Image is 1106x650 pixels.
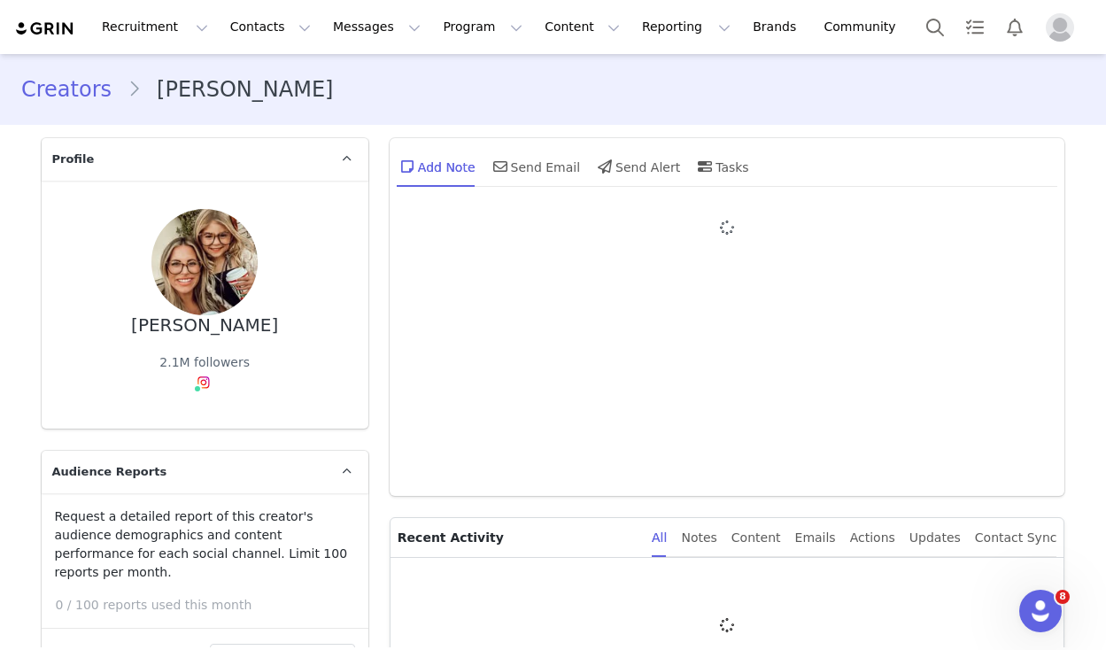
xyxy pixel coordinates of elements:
a: Tasks [955,7,994,47]
p: Recent Activity [398,518,638,557]
div: [PERSON_NAME] [131,315,278,336]
a: Creators [21,74,128,105]
a: Brands [742,7,812,47]
div: Actions [850,518,895,558]
p: Request a detailed report of this creator's audience demographics and content performance for eac... [55,507,355,582]
button: Reporting [631,7,741,47]
button: Content [534,7,630,47]
div: Send Alert [594,145,680,188]
img: placeholder-profile.jpg [1046,13,1074,42]
button: Notifications [995,7,1034,47]
div: Emails [795,518,836,558]
button: Messages [322,7,431,47]
span: 8 [1056,590,1070,604]
div: Contact Sync [975,518,1057,558]
img: instagram.svg [197,375,211,390]
iframe: Intercom live chat [1019,590,1062,632]
button: Profile [1035,13,1092,42]
div: Notes [681,518,716,558]
div: Add Note [397,145,476,188]
div: All [652,518,667,558]
span: Profile [52,151,95,168]
img: dcf17646-91e8-43ac-b841-9718c53000a4.jpg [151,209,258,315]
button: Recruitment [91,7,219,47]
a: Community [814,7,915,47]
div: Content [731,518,781,558]
div: Tasks [694,145,749,188]
p: 0 / 100 reports used this month [56,596,368,615]
img: grin logo [14,20,76,37]
div: 2.1M followers [159,353,250,372]
div: Updates [909,518,961,558]
button: Search [916,7,955,47]
button: Program [432,7,533,47]
button: Contacts [220,7,321,47]
span: Audience Reports [52,463,167,481]
div: Send Email [490,145,581,188]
